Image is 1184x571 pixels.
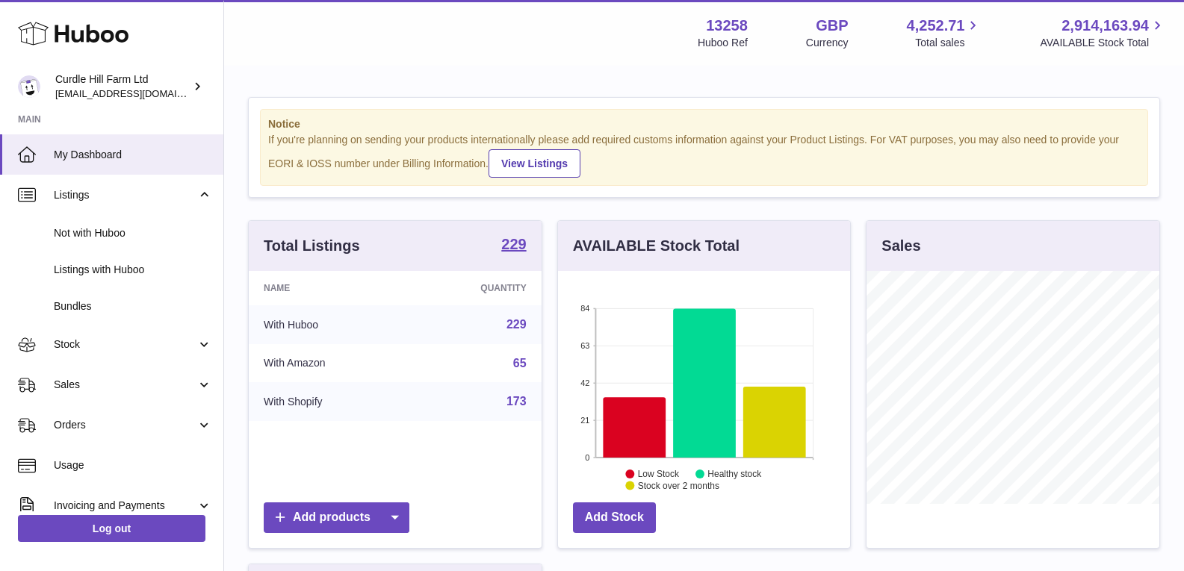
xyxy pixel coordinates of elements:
strong: Notice [268,117,1140,131]
span: Invoicing and Payments [54,499,196,513]
span: Listings with Huboo [54,263,212,277]
span: Listings [54,188,196,202]
td: With Amazon [249,344,409,383]
h3: AVAILABLE Stock Total [573,236,740,256]
div: If you're planning on sending your products internationally please add required customs informati... [268,133,1140,178]
text: 84 [580,304,589,313]
span: AVAILABLE Stock Total [1040,36,1166,50]
a: 173 [506,395,527,408]
text: Stock over 2 months [638,481,719,491]
span: [EMAIL_ADDRESS][DOMAIN_NAME] [55,87,220,99]
span: Not with Huboo [54,226,212,240]
text: 0 [585,453,589,462]
a: 2,914,163.94 AVAILABLE Stock Total [1040,16,1166,50]
span: My Dashboard [54,148,212,162]
span: Orders [54,418,196,432]
span: 2,914,163.94 [1061,16,1149,36]
h3: Sales [881,236,920,256]
img: internalAdmin-13258@internal.huboo.com [18,75,40,98]
th: Name [249,271,409,305]
text: Healthy stock [707,469,762,479]
a: Log out [18,515,205,542]
th: Quantity [409,271,541,305]
text: 21 [580,416,589,425]
div: Huboo Ref [698,36,748,50]
text: 63 [580,341,589,350]
span: Stock [54,337,196,352]
span: Bundles [54,299,212,313]
a: 4,252.71 Total sales [907,16,982,50]
span: Usage [54,458,212,472]
a: Add Stock [573,502,656,533]
text: 42 [580,378,589,387]
span: 4,252.71 [907,16,965,36]
a: 65 [513,357,527,369]
strong: GBP [816,16,848,36]
a: View Listings [489,149,580,178]
span: Total sales [915,36,982,50]
td: With Shopify [249,382,409,421]
h3: Total Listings [264,236,360,256]
a: Add products [264,502,409,533]
text: Low Stock [638,469,680,479]
a: 229 [506,318,527,331]
a: 229 [501,237,526,255]
div: Curdle Hill Farm Ltd [55,72,190,101]
td: With Huboo [249,305,409,344]
div: Currency [806,36,849,50]
strong: 229 [501,237,526,252]
span: Sales [54,378,196,392]
strong: 13258 [706,16,748,36]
